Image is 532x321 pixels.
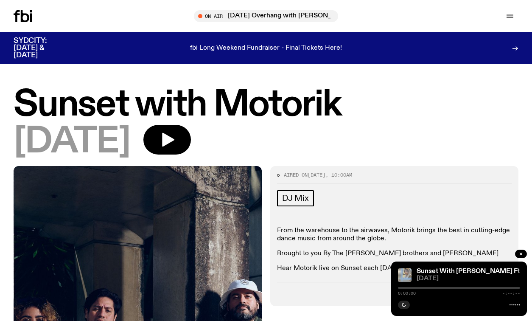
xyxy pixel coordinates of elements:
[398,291,416,296] span: 0:00:00
[14,88,518,122] h1: Sunset with Motorik
[308,172,325,178] span: [DATE]
[190,45,342,52] p: fbi Long Weekend Fundraiser - Final Tickets Here!
[194,10,338,22] button: On Air[DATE] Overhang with [PERSON_NAME]
[277,190,314,206] a: DJ Mix
[282,194,309,203] span: DJ Mix
[14,125,130,159] span: [DATE]
[277,250,512,258] p: Brought to you By The [PERSON_NAME] brothers and [PERSON_NAME]
[502,291,520,296] span: -:--:--
[277,227,512,243] p: From the warehouse to the airwaves, Motorik brings the best in cutting-edge dance music from arou...
[14,37,68,59] h3: SYDCITY: [DATE] & [DATE]
[284,172,308,178] span: Aired on
[325,172,352,178] span: , 10:00am
[417,276,520,282] span: [DATE]
[277,265,512,273] p: Hear Motorik live on Sunset each [DATE] from 6-8pm.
